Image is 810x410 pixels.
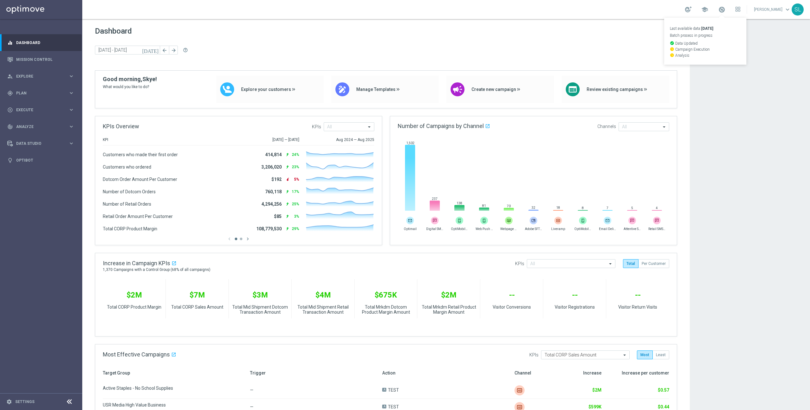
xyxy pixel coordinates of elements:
[753,5,792,14] a: [PERSON_NAME]keyboard_arrow_down
[7,57,75,62] button: Mission Control
[7,74,75,79] button: person_search Explore keyboard_arrow_right
[7,141,75,146] button: Data Studio keyboard_arrow_right
[16,91,68,95] span: Plan
[16,152,74,169] a: Optibot
[670,47,674,51] i: watch_later
[16,108,68,112] span: Execute
[670,41,741,45] p: Data Updated
[7,107,68,113] div: Execute
[792,3,804,16] div: SL
[718,5,726,15] a: Last available data:[DATE] Batch process in progress check_circle Data Updated watch_later Campai...
[701,6,708,13] span: school
[7,157,13,163] i: lightbulb
[670,47,741,51] p: Campaign Execution
[68,124,74,130] i: keyboard_arrow_right
[7,107,75,112] button: play_circle_outline Execute keyboard_arrow_right
[16,34,74,51] a: Dashboard
[670,53,741,57] p: Analysis
[670,53,674,57] i: watch_later
[16,142,68,145] span: Data Studio
[15,400,34,404] a: Settings
[784,6,791,13] span: keyboard_arrow_down
[7,158,75,163] button: lightbulb Optibot
[7,74,13,79] i: person_search
[7,34,74,51] div: Dashboard
[670,27,741,30] p: Last available data:
[670,41,674,45] i: check_circle
[7,124,13,130] i: track_changes
[68,140,74,146] i: keyboard_arrow_right
[7,91,75,96] button: gps_fixed Plan keyboard_arrow_right
[68,107,74,113] i: keyboard_arrow_right
[16,51,74,68] a: Mission Control
[670,34,741,37] p: Batch process in progress
[7,90,13,96] i: gps_fixed
[7,40,13,46] i: equalizer
[7,107,13,113] i: play_circle_outline
[7,40,75,45] button: equalizer Dashboard
[16,125,68,129] span: Analyze
[7,124,68,130] div: Analyze
[7,124,75,129] button: track_changes Analyze keyboard_arrow_right
[6,399,12,405] i: settings
[7,90,68,96] div: Plan
[68,73,74,79] i: keyboard_arrow_right
[68,90,74,96] i: keyboard_arrow_right
[7,74,68,79] div: Explore
[7,51,74,68] div: Mission Control
[7,152,74,169] div: Optibot
[16,74,68,78] span: Explore
[701,26,713,31] strong: [DATE]
[7,141,68,146] div: Data Studio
